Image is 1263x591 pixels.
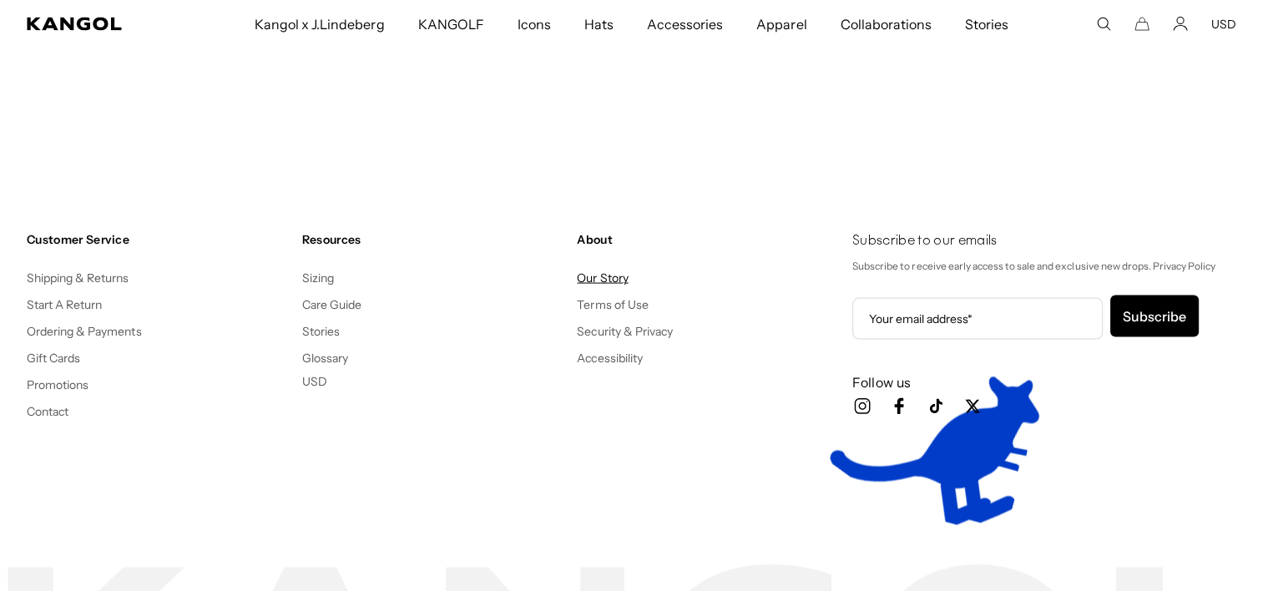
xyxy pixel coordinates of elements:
a: Terms of Use [577,297,648,312]
h4: Resources [302,232,564,247]
a: Promotions [27,377,88,392]
button: USD [1211,17,1236,32]
a: Security & Privacy [577,324,673,339]
a: Ordering & Payments [27,324,142,339]
a: Account [1173,17,1188,32]
a: Shipping & Returns [27,270,129,285]
a: Gift Cards [27,351,80,366]
h4: About [577,232,839,247]
a: Contact [27,404,68,419]
button: Subscribe [1110,295,1199,337]
a: Care Guide [302,297,361,312]
a: Accessibility [577,351,642,366]
h3: Follow us [852,373,1236,391]
a: Kangol [27,18,168,31]
button: USD [302,374,327,389]
p: Subscribe to receive early access to sale and exclusive new drops. Privacy Policy [852,257,1236,275]
h4: Customer Service [27,232,289,247]
h4: Subscribe to our emails [852,232,1236,250]
a: Stories [302,324,340,339]
a: Our Story [577,270,628,285]
a: Glossary [302,351,348,366]
button: Cart [1134,17,1149,32]
summary: Search here [1096,17,1111,32]
a: Start A Return [27,297,102,312]
a: Sizing [302,270,334,285]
